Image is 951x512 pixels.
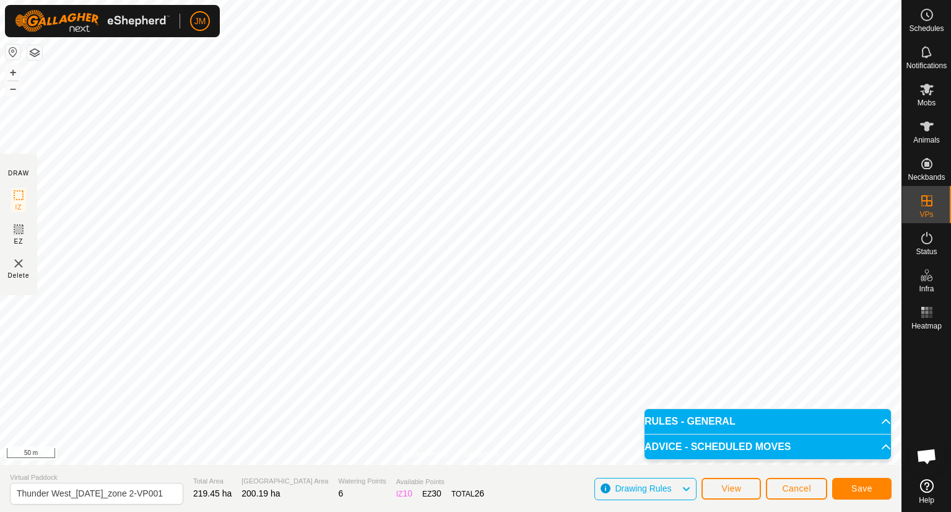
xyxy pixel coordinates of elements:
span: Delete [8,271,30,280]
span: JM [194,15,206,28]
span: Infra [919,285,934,293]
img: Gallagher Logo [15,10,170,32]
span: Total Area [193,476,232,487]
a: Contact Us [463,449,500,460]
span: Available Points [396,477,484,487]
span: Status [916,248,937,255]
span: [GEOGRAPHIC_DATA] Area [241,476,328,487]
span: View [721,483,741,493]
button: View [701,478,761,500]
span: EZ [14,237,24,246]
span: ADVICE - SCHEDULED MOVES [645,442,791,452]
div: DRAW [8,169,29,178]
img: VP [11,256,26,271]
span: 30 [432,488,441,498]
span: Cancel [782,483,811,493]
a: Open chat [908,438,945,475]
span: Heatmap [911,322,942,330]
span: 219.45 ha [193,488,232,498]
p-accordion-header: ADVICE - SCHEDULED MOVES [645,435,891,459]
button: Reset Map [6,45,20,60]
button: Map Layers [27,45,42,60]
span: Save [851,483,872,493]
div: TOTAL [451,487,484,500]
span: RULES - GENERAL [645,417,736,426]
span: Schedules [909,25,944,32]
span: Animals [913,136,940,144]
button: Save [832,478,892,500]
p-accordion-header: RULES - GENERAL [645,409,891,434]
button: + [6,65,20,80]
span: Mobs [918,99,936,107]
span: Help [919,497,934,504]
div: EZ [422,487,441,500]
span: Neckbands [908,174,945,181]
span: Drawing Rules [615,483,671,493]
span: 200.19 ha [241,488,280,498]
span: 6 [338,488,343,498]
span: Watering Points [338,476,386,487]
a: Privacy Policy [402,449,448,460]
span: 26 [474,488,484,498]
span: 10 [402,488,412,498]
a: Help [902,474,951,509]
div: IZ [396,487,412,500]
span: Virtual Paddock [10,472,183,483]
button: Cancel [766,478,827,500]
button: – [6,81,20,96]
span: IZ [15,203,22,212]
span: VPs [919,211,933,218]
span: Notifications [906,62,947,69]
